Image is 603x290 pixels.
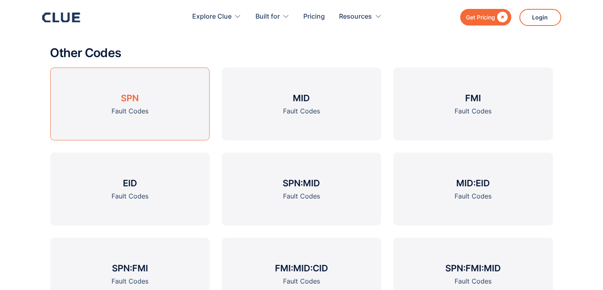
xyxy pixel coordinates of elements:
div:  [496,12,508,22]
a: SPNFault Codes [50,68,210,141]
h3: FMI [465,92,481,104]
div: Fault Codes [112,191,148,201]
h3: SPN:FMI [112,262,148,274]
h3: SPN:FMI:MID [445,262,501,274]
div: Explore Clue [192,4,232,30]
a: Pricing [304,4,325,30]
div: Fault Codes [112,276,148,286]
div: Built for [255,4,290,30]
div: Fault Codes [455,191,491,201]
h3: MID:EID [456,177,490,189]
h3: FMI:MID:CID [275,262,328,274]
div: Fault Codes [283,106,320,116]
div: Fault Codes [112,106,148,116]
h3: SPN:MID [283,177,320,189]
div: Built for [255,4,280,30]
div: Get Pricing [466,12,496,22]
div: Fault Codes [283,276,320,286]
div: Resources [339,4,372,30]
h2: Other Codes [50,46,553,60]
div: Resources [339,4,382,30]
a: Get Pricing [460,9,511,26]
a: SPN:MIDFault Codes [222,153,381,226]
a: Login [519,9,561,26]
h3: MID [293,92,310,104]
div: Fault Codes [455,276,491,286]
a: FMIFault Codes [393,68,553,141]
h3: EID [123,177,137,189]
div: Fault Codes [455,106,491,116]
a: MID:EIDFault Codes [393,153,553,226]
a: EIDFault Codes [50,153,210,226]
div: Explore Clue [192,4,241,30]
h3: SPN [121,92,139,104]
div: Fault Codes [283,191,320,201]
a: MIDFault Codes [222,68,381,141]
